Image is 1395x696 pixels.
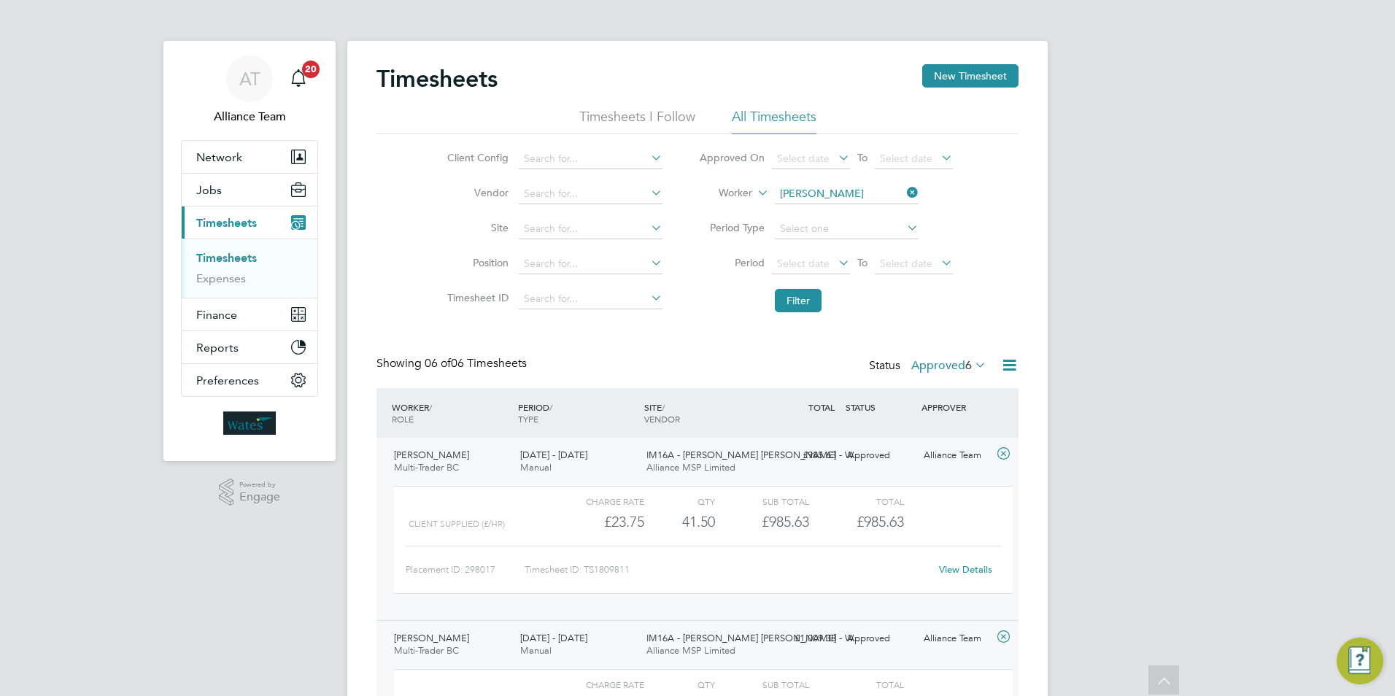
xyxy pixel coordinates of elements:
[549,401,552,413] span: /
[443,291,509,304] label: Timesheet ID
[918,627,994,651] div: Alliance Team
[376,64,498,93] h2: Timesheets
[388,394,514,432] div: WORKER
[182,364,317,396] button: Preferences
[853,253,872,272] span: To
[520,449,587,461] span: [DATE] - [DATE]
[181,108,318,125] span: Alliance Team
[409,519,505,529] span: Client Supplied (£/HR)
[394,461,459,473] span: Multi-Trader BC
[550,676,644,693] div: Charge rate
[376,356,530,371] div: Showing
[196,150,242,164] span: Network
[662,401,665,413] span: /
[687,186,752,201] label: Worker
[196,251,257,265] a: Timesheets
[939,563,992,576] a: View Details
[715,676,809,693] div: Sub Total
[766,444,842,468] div: £985.63
[520,632,587,644] span: [DATE] - [DATE]
[646,644,735,657] span: Alliance MSP Limited
[443,151,509,164] label: Client Config
[518,413,538,425] span: TYPE
[519,289,662,309] input: Search for...
[766,627,842,651] div: £1,009.38
[196,308,237,322] span: Finance
[646,632,863,644] span: IM16A - [PERSON_NAME] [PERSON_NAME] - W…
[519,149,662,169] input: Search for...
[302,61,320,78] span: 20
[699,221,765,234] label: Period Type
[429,401,432,413] span: /
[809,676,903,693] div: Total
[182,298,317,330] button: Finance
[965,358,972,373] span: 6
[809,492,903,510] div: Total
[219,479,281,506] a: Powered byEngage
[519,184,662,204] input: Search for...
[646,461,735,473] span: Alliance MSP Limited
[239,69,260,88] span: AT
[644,413,680,425] span: VENDOR
[777,152,830,165] span: Select date
[715,510,809,534] div: £985.63
[699,151,765,164] label: Approved On
[182,141,317,173] button: Network
[808,401,835,413] span: TOTAL
[646,449,863,461] span: IM16A - [PERSON_NAME] [PERSON_NAME] - W…
[579,108,695,134] li: Timesheets I Follow
[918,444,994,468] div: Alliance Team
[394,449,469,461] span: [PERSON_NAME]
[163,41,336,461] nav: Main navigation
[181,411,318,435] a: Go to home page
[775,219,919,239] input: Select one
[525,558,930,581] div: Timesheet ID: TS1809811
[196,374,259,387] span: Preferences
[880,152,932,165] span: Select date
[520,461,552,473] span: Manual
[1337,638,1383,684] button: Engage Resource Center
[853,148,872,167] span: To
[443,186,509,199] label: Vendor
[394,644,459,657] span: Multi-Trader BC
[775,289,822,312] button: Filter
[520,644,552,657] span: Manual
[239,479,280,491] span: Powered by
[777,257,830,270] span: Select date
[406,558,525,581] div: Placement ID: 298017
[196,216,257,230] span: Timesheets
[699,256,765,269] label: Period
[880,257,932,270] span: Select date
[182,206,317,239] button: Timesheets
[918,394,994,420] div: APPROVER
[394,632,469,644] span: [PERSON_NAME]
[519,219,662,239] input: Search for...
[182,239,317,298] div: Timesheets
[715,492,809,510] div: Sub Total
[239,491,280,503] span: Engage
[425,356,527,371] span: 06 Timesheets
[732,108,816,134] li: All Timesheets
[644,510,715,534] div: 41.50
[425,356,451,371] span: 06 of
[392,413,414,425] span: ROLE
[550,510,644,534] div: £23.75
[842,394,918,420] div: STATUS
[922,64,1019,88] button: New Timesheet
[284,55,313,102] a: 20
[196,271,246,285] a: Expenses
[644,492,715,510] div: QTY
[196,183,222,197] span: Jobs
[842,627,918,651] div: Approved
[842,444,918,468] div: Approved
[869,356,989,376] div: Status
[550,492,644,510] div: Charge rate
[519,254,662,274] input: Search for...
[443,256,509,269] label: Position
[857,513,904,530] span: £985.63
[775,184,919,204] input: Search for...
[911,358,986,373] label: Approved
[181,55,318,125] a: ATAlliance Team
[443,221,509,234] label: Site
[223,411,276,435] img: wates-logo-retina.png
